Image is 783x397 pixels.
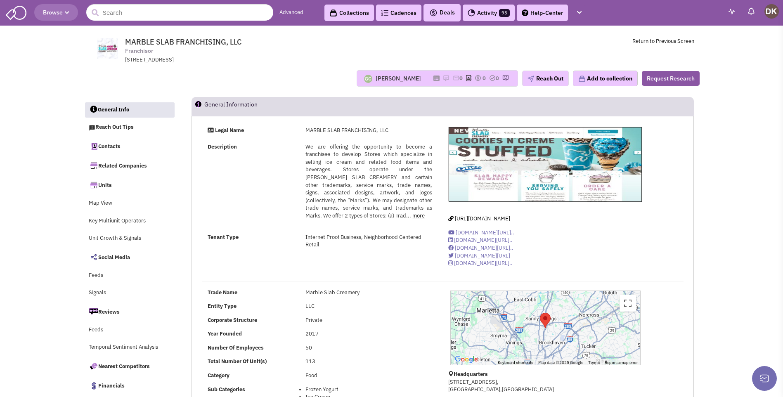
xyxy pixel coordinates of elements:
span: [DOMAIN_NAME][URL] [455,252,510,259]
a: Units [85,176,175,194]
span: 0 [496,75,499,82]
button: Add to collection [573,71,638,86]
span: [DOMAIN_NAME][URL].. [455,244,513,251]
span: We are offering the opportunity to become a franchisee to develop Stores which specialize in sell... [305,143,432,219]
a: Reviews [85,303,175,320]
b: Headquarters [454,371,488,378]
img: Activity.png [468,9,475,17]
strong: Description [208,143,237,150]
h2: General Information [204,97,258,116]
span: Franchisor [125,47,153,55]
span: 0 [483,75,486,82]
img: Donnie Keller [764,4,779,19]
a: Help-Center [517,5,568,21]
button: Browse [34,4,78,21]
li: Frozen Yogurt [305,386,432,394]
a: [DOMAIN_NAME][URL].. [448,229,514,236]
a: Related Companies [85,157,175,174]
b: Total Number Of Unit(s) [208,358,267,365]
a: [URL][DOMAIN_NAME] [448,215,510,222]
span: Map data ©2025 Google [538,360,583,365]
span: 0 [459,75,463,82]
div: [PERSON_NAME] [376,74,421,83]
div: Food [300,372,437,380]
a: [DOMAIN_NAME][URL].. [448,236,513,243]
strong: Tenant Type [208,234,239,241]
span: [DOMAIN_NAME][URL].. [454,236,513,243]
b: Corporate Structure [208,317,257,324]
img: MARBLE SLAB FRANCHISING, LLC [449,127,642,202]
input: Search [86,4,273,21]
a: Financials [85,377,175,394]
a: Map View [85,196,175,211]
img: help.png [522,9,528,16]
span: MARBLE SLAB FRANCHISING, LLC [125,37,241,47]
a: Collections [324,5,374,21]
img: icon-email-active-16.png [453,75,459,81]
a: General Info [85,102,175,118]
img: plane.png [528,76,534,82]
a: Terms (opens in new tab) [588,360,600,365]
a: Advanced [279,9,303,17]
span: [DOMAIN_NAME][URL].. [456,229,514,236]
div: MARBLE SLAB FRANCHISING, LLC [540,313,551,328]
button: Toggle fullscreen view [620,295,636,312]
a: Social Media [85,248,175,266]
img: Google [453,354,480,365]
strong: Legal Name [215,127,244,134]
b: Entity Type [208,302,237,310]
button: Keyboard shortcuts [498,360,533,366]
img: icon-deals.svg [429,8,438,18]
a: Unit Growth & Signals [85,231,175,246]
a: Return to Previous Screen [632,38,694,45]
img: icon-note.png [443,75,449,81]
div: MARBLE SLAB FRANCHISING, LLC [300,127,437,135]
img: icon-collection-lavender-black.svg [329,9,337,17]
a: [DOMAIN_NAME][URL] [448,252,510,259]
p: [STREET_ADDRESS], [GEOGRAPHIC_DATA],[GEOGRAPHIC_DATA] [448,378,642,394]
img: Cadences_logo.png [381,10,388,16]
span: Deals [429,9,455,16]
b: Year Founded [208,330,242,337]
button: Reach Out [522,71,569,86]
a: Cadences [376,5,421,21]
div: 113 [300,358,437,366]
div: 50 [300,344,437,352]
a: Activity93 [463,5,515,21]
a: Nearest Competitors [85,357,175,375]
b: Number Of Employees [208,344,264,351]
div: Internet Proof Business, Neighborhood Centered Retail [300,234,437,249]
b: Category [208,372,229,379]
div: 2017 [300,330,437,338]
b: Sub Categories [208,386,245,393]
span: Browse [43,9,69,16]
span: [DOMAIN_NAME][URL].. [454,260,513,267]
div: Private [300,317,437,324]
img: icon-collection-lavender.png [578,75,586,83]
b: Trade Name [208,289,237,296]
img: icon-dealamount.png [475,75,481,81]
img: research-icon.png [502,75,509,81]
button: Deals [427,7,457,18]
a: Report a map error [605,360,638,365]
button: Request Research [642,71,700,86]
a: Contacts [85,137,175,155]
a: Open this area in Google Maps (opens a new window) [453,354,480,365]
a: Reach Out Tips [85,120,175,135]
div: LLC [300,302,437,310]
a: more [412,212,425,219]
a: Feeds [85,268,175,284]
a: Feeds [85,322,175,338]
a: [DOMAIN_NAME][URL].. [448,260,513,267]
a: Signals [85,285,175,301]
div: Marble Slab Creamery [300,289,437,297]
span: [URL][DOMAIN_NAME] [455,215,510,222]
a: Key Multiunit Operators [85,213,175,229]
a: Temporal Sentiment Analysis [85,340,175,355]
img: SmartAdmin [6,4,26,20]
img: TaskCount.png [489,75,496,81]
div: [STREET_ADDRESS] [125,56,341,64]
a: [DOMAIN_NAME][URL].. [448,244,513,251]
span: 93 [499,9,510,17]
